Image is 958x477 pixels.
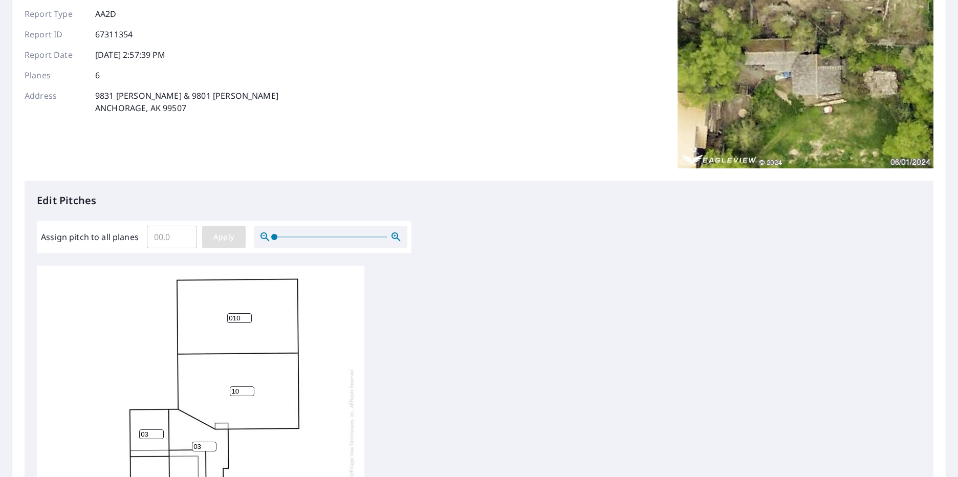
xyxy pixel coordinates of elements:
p: 9831 [PERSON_NAME] & 9801 [PERSON_NAME] ANCHORAGE, AK 99507 [95,90,278,114]
p: Address [25,90,86,114]
p: AA2D [95,8,117,20]
p: 6 [95,69,100,81]
button: Apply [202,226,246,248]
label: Assign pitch to all planes [41,231,139,243]
p: [DATE] 2:57:39 PM [95,49,166,61]
p: Planes [25,69,86,81]
span: Apply [210,231,237,244]
p: Edit Pitches [37,193,921,208]
p: Report Date [25,49,86,61]
p: Report ID [25,28,86,40]
p: 67311354 [95,28,133,40]
input: 00.0 [147,223,197,251]
p: Report Type [25,8,86,20]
